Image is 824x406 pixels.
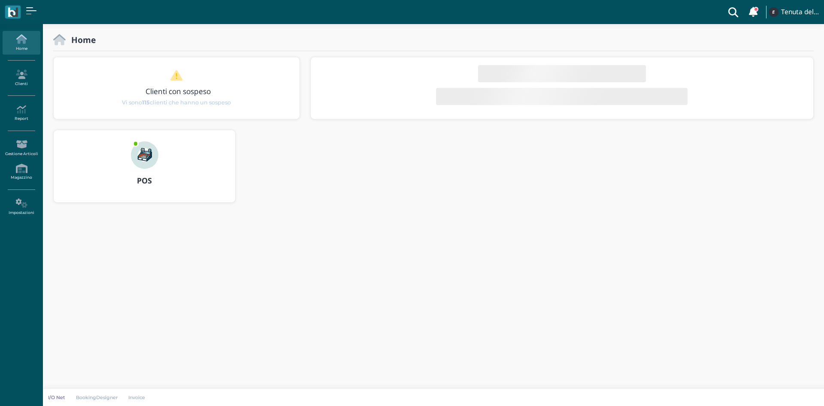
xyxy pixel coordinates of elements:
a: Report [3,101,40,125]
iframe: Help widget launcher [763,379,817,399]
div: 1 / 1 [54,57,300,119]
a: ... Tenuta del Barco [767,2,819,22]
a: Home [3,31,40,55]
b: POS [137,175,152,186]
a: ... POS [53,130,236,213]
span: Vi sono clienti che hanno un sospeso [122,98,231,107]
img: ... [769,7,778,17]
a: Gestione Articoli [3,136,40,160]
a: Clienti con sospeso Vi sono115clienti che hanno un sospeso [70,70,283,107]
h4: Tenuta del Barco [781,9,819,16]
img: ... [131,141,158,169]
a: Magazzino [3,160,40,184]
h3: Clienti con sospeso [72,87,285,95]
b: 115 [142,99,150,106]
img: logo [8,7,18,17]
h2: Home [66,35,96,44]
a: Clienti [3,66,40,90]
a: Impostazioni [3,195,40,219]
